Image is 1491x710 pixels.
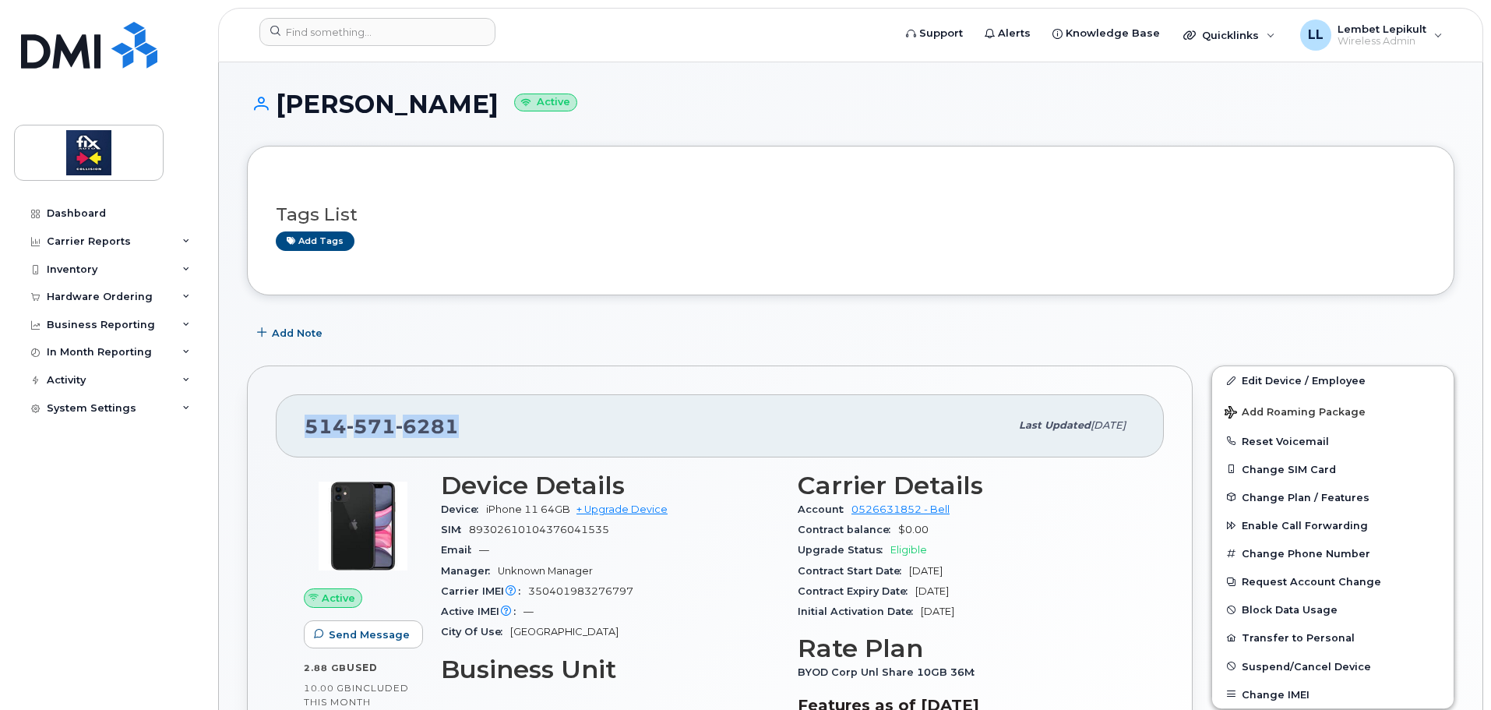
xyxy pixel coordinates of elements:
span: Active IMEI [441,606,523,617]
span: 6281 [396,415,459,438]
button: Request Account Change [1212,567,1454,595]
button: Add Roaming Package [1212,395,1454,427]
span: Upgrade Status [798,544,890,556]
button: Change SIM Card [1212,455,1454,483]
span: Suspend/Cancel Device [1242,660,1371,672]
a: Edit Device / Employee [1212,366,1454,394]
span: Account [798,503,851,515]
span: BYOD Corp Unl Share 10GB 36M [798,666,982,678]
span: 350401983276797 [528,585,633,597]
span: Contract Expiry Date [798,585,915,597]
h3: Business Unit [441,655,779,684]
a: Add tags [276,231,354,251]
span: Manager [441,565,498,577]
span: Change Plan / Features [1242,491,1369,503]
button: Add Note [247,319,336,347]
span: [DATE] [921,606,954,617]
a: 0526631852 - Bell [851,503,950,515]
a: + Upgrade Device [576,503,668,515]
span: [DATE] [909,565,943,577]
span: [GEOGRAPHIC_DATA] [510,626,619,638]
span: Carrier IMEI [441,585,528,597]
h3: Rate Plan [798,634,1136,662]
span: Last updated [1019,419,1091,431]
span: Add Roaming Package [1225,406,1366,421]
span: Unknown Manager [498,565,593,577]
span: [DATE] [915,585,949,597]
span: 514 [305,415,459,438]
span: — [479,544,489,556]
span: iPhone 11 64GB [486,503,570,515]
button: Reset Voicemail [1212,427,1454,455]
span: Initial Activation Date [798,606,921,617]
h3: Carrier Details [798,472,1136,500]
span: 10.00 GB [304,683,352,694]
span: Email [441,544,479,556]
span: SIM [441,524,469,535]
button: Suspend/Cancel Device [1212,652,1454,680]
button: Change Phone Number [1212,539,1454,567]
button: Block Data Usage [1212,595,1454,623]
span: used [347,662,378,673]
h3: Tags List [276,205,1426,224]
span: Contract Start Date [798,565,909,577]
span: Send Message [329,627,410,642]
span: 89302610104376041535 [469,524,609,535]
span: Enable Call Forwarding [1242,520,1368,532]
small: Active [514,94,577,111]
span: [DATE] [1091,419,1126,431]
span: $0.00 [898,524,929,535]
span: Add Note [272,326,323,341]
span: City Of Use [441,626,510,638]
span: — [523,606,534,617]
h1: [PERSON_NAME] [247,90,1454,118]
span: Device [441,503,486,515]
h3: Device Details [441,472,779,500]
button: Change Plan / Features [1212,483,1454,511]
button: Enable Call Forwarding [1212,511,1454,539]
span: 2.88 GB [304,662,347,673]
span: 571 [347,415,396,438]
span: included this month [304,682,409,708]
img: iPhone_11.jpg [316,479,410,573]
button: Transfer to Personal [1212,623,1454,652]
button: Send Message [304,620,423,648]
button: Change IMEI [1212,680,1454,708]
span: Active [322,591,355,606]
span: Contract balance [798,524,898,535]
span: Eligible [890,544,927,556]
